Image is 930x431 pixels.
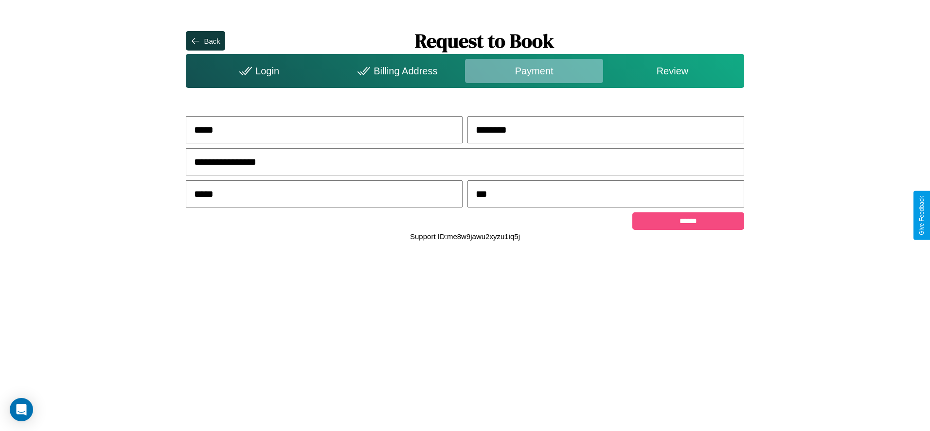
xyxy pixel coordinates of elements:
div: Payment [465,59,603,83]
button: Back [186,31,225,51]
div: Billing Address [327,59,465,83]
div: Open Intercom Messenger [10,398,33,421]
div: Review [603,59,741,83]
h1: Request to Book [225,28,744,54]
div: Login [188,59,326,83]
p: Support ID: me8w9jawu2xyzu1iq5j [410,230,520,243]
div: Back [204,37,220,45]
div: Give Feedback [918,196,925,235]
